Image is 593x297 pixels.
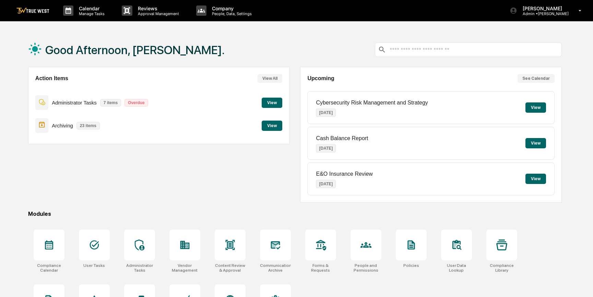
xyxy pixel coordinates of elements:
[215,263,246,273] div: Content Review & Approval
[206,11,255,16] p: People, Data, Settings
[260,263,291,273] div: Communications Archive
[262,99,282,106] a: View
[517,5,569,11] p: [PERSON_NAME]
[316,171,372,177] p: E&O Insurance Review
[525,102,546,113] button: View
[316,144,336,152] p: [DATE]
[169,263,200,273] div: Vendor Management
[100,99,121,107] p: 7 items
[34,263,64,273] div: Compliance Calendar
[124,99,148,107] p: Overdue
[28,211,562,217] div: Modules
[441,263,472,273] div: User Data Lookup
[206,5,255,11] p: Company
[76,122,100,129] p: 23 items
[262,98,282,108] button: View
[517,11,569,16] p: Admin • [PERSON_NAME]
[35,75,68,82] h2: Action Items
[351,263,381,273] div: People and Permissions
[52,100,97,106] p: Administrator Tasks
[486,263,517,273] div: Compliance Library
[73,11,108,16] p: Manage Tasks
[316,109,336,117] p: [DATE]
[83,263,105,268] div: User Tasks
[316,135,368,141] p: Cash Balance Report
[316,180,336,188] p: [DATE]
[262,121,282,131] button: View
[403,263,419,268] div: Policies
[258,74,282,83] button: View All
[307,75,334,82] h2: Upcoming
[518,74,555,83] button: See Calendar
[262,122,282,128] a: View
[132,11,182,16] p: Approval Management
[316,100,428,106] p: Cybersecurity Risk Management and Strategy
[305,263,336,273] div: Forms & Requests
[52,123,73,128] p: Archiving
[73,5,108,11] p: Calendar
[525,138,546,148] button: View
[45,43,225,57] h1: Good Afternoon, [PERSON_NAME].
[132,5,182,11] p: Reviews
[525,174,546,184] button: View
[16,8,49,14] img: logo
[124,263,155,273] div: Administrator Tasks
